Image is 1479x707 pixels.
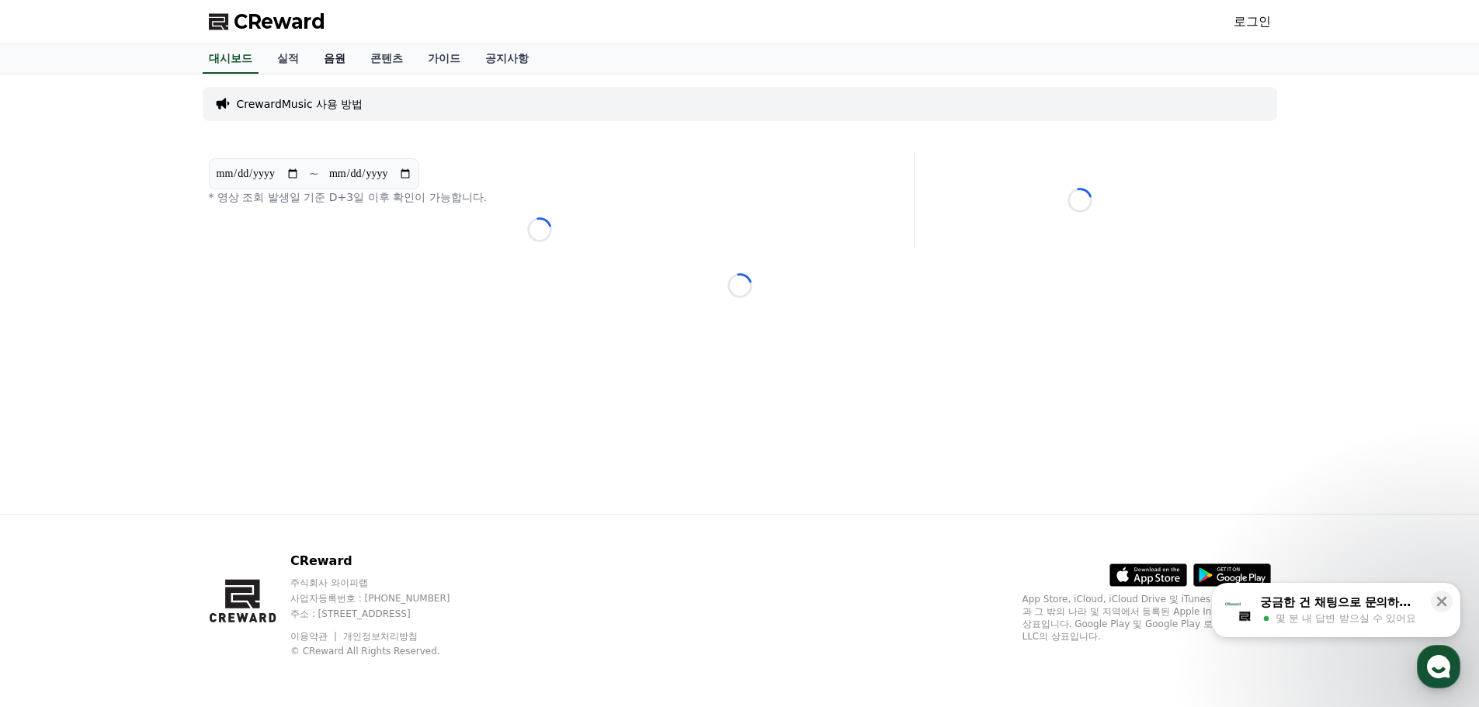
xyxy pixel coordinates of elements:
a: 개인정보처리방침 [343,631,418,642]
span: 대화 [142,516,161,529]
a: 음원 [311,44,358,74]
a: 홈 [5,492,102,531]
p: © CReward All Rights Reserved. [290,645,480,657]
a: 공지사항 [473,44,541,74]
p: 주식회사 와이피랩 [290,577,480,589]
a: 이용약관 [290,631,339,642]
a: 로그인 [1234,12,1271,31]
a: 가이드 [415,44,473,74]
a: 설정 [200,492,298,531]
a: CReward [209,9,325,34]
span: 설정 [240,515,259,528]
p: CReward [290,552,480,570]
p: * 영상 조회 발생일 기준 D+3일 이후 확인이 가능합니다. [209,189,870,205]
p: App Store, iCloud, iCloud Drive 및 iTunes Store는 미국과 그 밖의 나라 및 지역에서 등록된 Apple Inc.의 서비스 상표입니다. Goo... [1022,593,1271,643]
a: 대시보드 [203,44,259,74]
p: ~ [309,165,319,183]
p: 사업자등록번호 : [PHONE_NUMBER] [290,592,480,605]
a: 실적 [265,44,311,74]
p: 주소 : [STREET_ADDRESS] [290,608,480,620]
a: CrewardMusic 사용 방법 [237,96,363,112]
a: 대화 [102,492,200,531]
span: CReward [234,9,325,34]
span: 홈 [49,515,58,528]
a: 콘텐츠 [358,44,415,74]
